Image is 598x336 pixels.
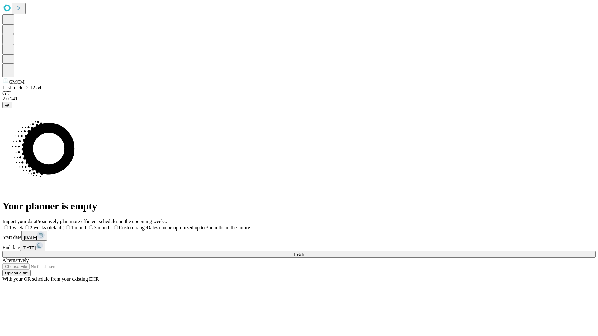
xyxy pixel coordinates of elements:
[2,276,99,282] span: With your OR schedule from your existing EHR
[114,225,118,229] input: Custom rangeDates can be optimized up to 3 months in the future.
[22,245,36,250] span: [DATE]
[119,225,147,230] span: Custom range
[5,103,9,107] span: @
[2,270,31,276] button: Upload a file
[20,241,45,251] button: [DATE]
[4,225,8,229] input: 1 week
[2,231,596,241] div: Start date
[36,219,167,224] span: Proactively plan more efficient schedules in the upcoming weeks.
[2,85,41,90] span: Last fetch: 12:12:54
[24,235,37,240] span: [DATE]
[9,225,23,230] span: 1 week
[66,225,70,229] input: 1 month
[2,241,596,251] div: End date
[2,91,596,96] div: GEI
[94,225,112,230] span: 3 months
[21,231,47,241] button: [DATE]
[2,200,596,212] h1: Your planner is empty
[147,225,251,230] span: Dates can be optimized up to 3 months in the future.
[9,79,25,85] span: GMCM
[71,225,88,230] span: 1 month
[2,251,596,258] button: Fetch
[2,258,29,263] span: Alternatively
[2,102,12,108] button: @
[30,225,64,230] span: 2 weeks (default)
[2,219,36,224] span: Import your data
[294,252,304,257] span: Fetch
[2,96,596,102] div: 2.0.241
[25,225,29,229] input: 2 weeks (default)
[89,225,93,229] input: 3 months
